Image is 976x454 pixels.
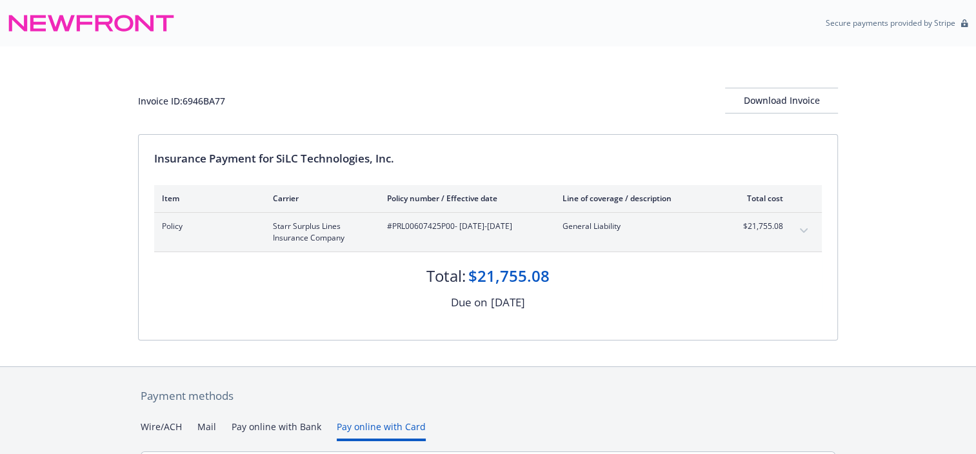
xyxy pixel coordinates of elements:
[273,221,366,244] span: Starr Surplus Lines Insurance Company
[426,265,466,287] div: Total:
[273,193,366,204] div: Carrier
[387,221,542,232] span: #PRL00607425P00 - [DATE]-[DATE]
[154,150,822,167] div: Insurance Payment for SiLC Technologies, Inc.
[337,420,426,441] button: Pay online with Card
[491,294,525,311] div: [DATE]
[563,221,714,232] span: General Liability
[162,193,252,204] div: Item
[563,193,714,204] div: Line of coverage / description
[162,221,252,232] span: Policy
[451,294,487,311] div: Due on
[138,94,225,108] div: Invoice ID: 6946BA77
[793,221,814,241] button: expand content
[826,17,955,28] p: Secure payments provided by Stripe
[468,265,550,287] div: $21,755.08
[141,388,835,404] div: Payment methods
[154,213,822,252] div: PolicyStarr Surplus Lines Insurance Company#PRL00607425P00- [DATE]-[DATE]General Liability$21,755...
[141,420,182,441] button: Wire/ACH
[735,193,783,204] div: Total cost
[725,88,838,113] button: Download Invoice
[735,221,783,232] span: $21,755.08
[197,420,216,441] button: Mail
[387,193,542,204] div: Policy number / Effective date
[232,420,321,441] button: Pay online with Bank
[725,88,838,113] div: Download Invoice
